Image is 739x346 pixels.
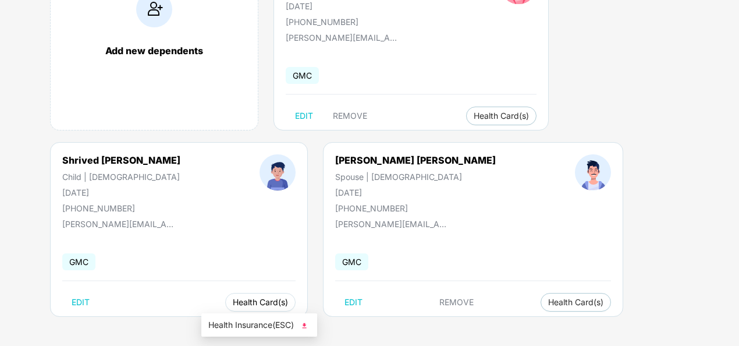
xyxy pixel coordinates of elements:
span: REMOVE [439,298,474,307]
div: [PERSON_NAME] [PERSON_NAME] [335,154,496,166]
div: [PHONE_NUMBER] [62,203,180,213]
button: EDIT [286,107,322,125]
span: GMC [62,253,95,270]
button: Health Card(s) [466,107,537,125]
span: GMC [335,253,368,270]
button: EDIT [335,293,372,312]
div: [PERSON_NAME][EMAIL_ADDRESS][PERSON_NAME][DOMAIN_NAME] [62,219,179,229]
span: EDIT [344,298,363,307]
div: [PERSON_NAME][EMAIL_ADDRESS][PERSON_NAME][DOMAIN_NAME] [286,33,402,43]
button: REMOVE [324,107,376,125]
span: EDIT [295,111,313,121]
div: [PERSON_NAME][EMAIL_ADDRESS][PERSON_NAME][DOMAIN_NAME] [335,219,452,229]
div: Shrived [PERSON_NAME] [62,154,180,166]
span: Health Card(s) [233,299,288,305]
span: Health Card(s) [474,113,529,119]
button: EDIT [62,293,99,312]
img: profileImage [575,154,611,190]
div: [DATE] [335,188,496,197]
div: Add new dependents [62,45,246,57]
div: [PHONE_NUMBER] [286,17,421,27]
div: [DATE] [62,188,180,197]
span: Health Card(s) [548,299,603,305]
button: Health Card(s) [541,293,611,312]
img: profileImage [260,154,296,190]
button: REMOVE [430,293,483,312]
div: Spouse | [DEMOGRAPHIC_DATA] [335,172,496,182]
span: EDIT [72,298,90,307]
span: REMOVE [333,111,367,121]
button: Health Card(s) [225,293,296,312]
span: GMC [286,67,319,84]
span: Health Insurance(ESC) [208,319,310,331]
div: Child | [DEMOGRAPHIC_DATA] [62,172,180,182]
img: svg+xml;base64,PHN2ZyB4bWxucz0iaHR0cDovL3d3dy53My5vcmcvMjAwMC9zdmciIHhtbG5zOnhsaW5rPSJodHRwOi8vd3... [299,320,310,331]
div: [DATE] [286,1,421,11]
div: [PHONE_NUMBER] [335,203,496,213]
